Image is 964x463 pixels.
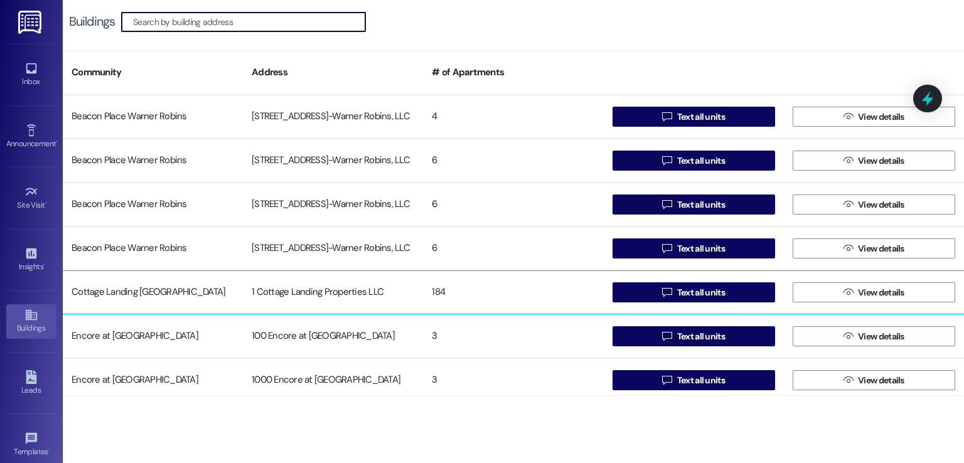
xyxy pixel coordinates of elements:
span: View details [858,110,904,124]
a: Buildings [6,304,56,338]
a: Leads [6,366,56,400]
button: Text all units [613,282,775,302]
i:  [662,112,672,122]
button: View details [793,370,955,390]
div: [STREET_ADDRESS]-Warner Robins, LLC [243,104,423,129]
span: View details [858,198,904,211]
div: 1 Cottage Landing Properties LLC [243,280,423,305]
span: Text all units [677,154,725,168]
div: 1000 Encore at [GEOGRAPHIC_DATA] [243,368,423,393]
div: 3 [423,368,603,393]
img: ResiDesk Logo [18,11,44,34]
span: Text all units [677,110,725,124]
div: Cottage Landing [GEOGRAPHIC_DATA] [63,280,243,305]
span: • [43,260,45,269]
span: • [56,137,58,146]
a: Site Visit • [6,181,56,215]
div: Beacon Place Warner Robins [63,148,243,173]
button: Text all units [613,107,775,127]
div: Buildings [69,15,115,28]
div: Beacon Place Warner Robins [63,236,243,261]
span: Text all units [677,286,725,299]
button: Text all units [613,238,775,258]
div: Encore at [GEOGRAPHIC_DATA] [63,324,243,349]
i:  [662,243,672,253]
div: 100 Encore at [GEOGRAPHIC_DATA] [243,324,423,349]
span: Text all units [677,198,725,211]
i:  [662,200,672,210]
span: View details [858,286,904,299]
button: Text all units [613,326,775,346]
i:  [662,375,672,385]
a: Insights • [6,243,56,277]
button: Text all units [613,194,775,215]
i:  [843,112,853,122]
div: 6 [423,236,603,261]
div: Encore at [GEOGRAPHIC_DATA] [63,368,243,393]
div: 184 [423,280,603,305]
div: [STREET_ADDRESS]-Warner Robins, LLC [243,236,423,261]
button: View details [793,326,955,346]
div: Community [63,57,243,88]
span: View details [858,154,904,168]
span: Text all units [677,374,725,387]
i:  [662,156,672,166]
div: [STREET_ADDRESS]-Warner Robins, LLC [243,148,423,173]
i:  [662,287,672,297]
button: Text all units [613,151,775,171]
i:  [843,200,853,210]
span: Text all units [677,330,725,343]
div: 3 [423,324,603,349]
button: View details [793,282,955,302]
span: • [48,445,50,454]
a: Inbox [6,58,56,92]
div: Beacon Place Warner Robins [63,192,243,217]
i:  [843,331,853,341]
button: View details [793,238,955,258]
div: # of Apartments [423,57,603,88]
i:  [843,375,853,385]
div: Address [243,57,423,88]
div: 6 [423,148,603,173]
div: [STREET_ADDRESS]-Warner Robins, LLC [243,192,423,217]
span: • [45,199,47,208]
input: Search by building address [133,13,365,31]
button: View details [793,194,955,215]
i:  [843,243,853,253]
button: Text all units [613,370,775,390]
div: 4 [423,104,603,129]
div: 6 [423,192,603,217]
div: Beacon Place Warner Robins [63,104,243,129]
span: View details [858,374,904,387]
span: View details [858,330,904,343]
i:  [843,156,853,166]
button: View details [793,151,955,171]
i:  [662,331,672,341]
button: View details [793,107,955,127]
span: View details [858,242,904,255]
span: Text all units [677,242,725,255]
i:  [843,287,853,297]
a: Templates • [6,428,56,462]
